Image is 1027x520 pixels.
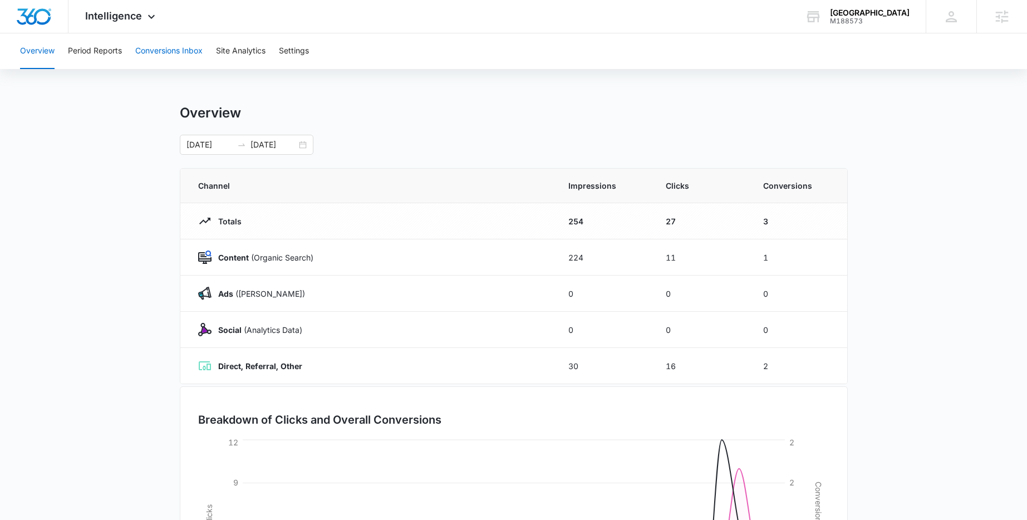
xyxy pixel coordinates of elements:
[652,239,750,276] td: 11
[135,33,203,69] button: Conversions Inbox
[212,252,313,263] p: (Organic Search)
[279,33,309,69] button: Settings
[198,287,212,300] img: Ads
[750,276,847,312] td: 0
[652,203,750,239] td: 27
[198,251,212,264] img: Content
[555,239,652,276] td: 224
[212,324,302,336] p: (Analytics Data)
[555,312,652,348] td: 0
[750,312,847,348] td: 0
[198,411,441,428] h3: Breakdown of Clicks and Overall Conversions
[198,323,212,336] img: Social
[218,325,242,335] strong: Social
[652,312,750,348] td: 0
[85,10,142,22] span: Intelligence
[237,140,246,149] span: swap-right
[20,33,55,69] button: Overview
[237,140,246,149] span: to
[568,180,639,192] span: Impressions
[198,180,542,192] span: Channel
[830,8,910,17] div: account name
[666,180,736,192] span: Clicks
[750,203,847,239] td: 3
[555,276,652,312] td: 0
[68,33,122,69] button: Period Reports
[233,478,238,487] tspan: 9
[652,276,750,312] td: 0
[212,215,242,227] p: Totals
[789,438,794,447] tspan: 2
[789,478,794,487] tspan: 2
[218,253,249,262] strong: Content
[218,289,233,298] strong: Ads
[216,33,266,69] button: Site Analytics
[555,203,652,239] td: 254
[763,180,829,192] span: Conversions
[186,139,233,151] input: Start date
[228,438,238,447] tspan: 12
[212,288,305,300] p: ([PERSON_NAME])
[830,17,910,25] div: account id
[180,105,241,121] h1: Overview
[218,361,302,371] strong: Direct, Referral, Other
[750,348,847,384] td: 2
[250,139,297,151] input: End date
[652,348,750,384] td: 16
[750,239,847,276] td: 1
[555,348,652,384] td: 30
